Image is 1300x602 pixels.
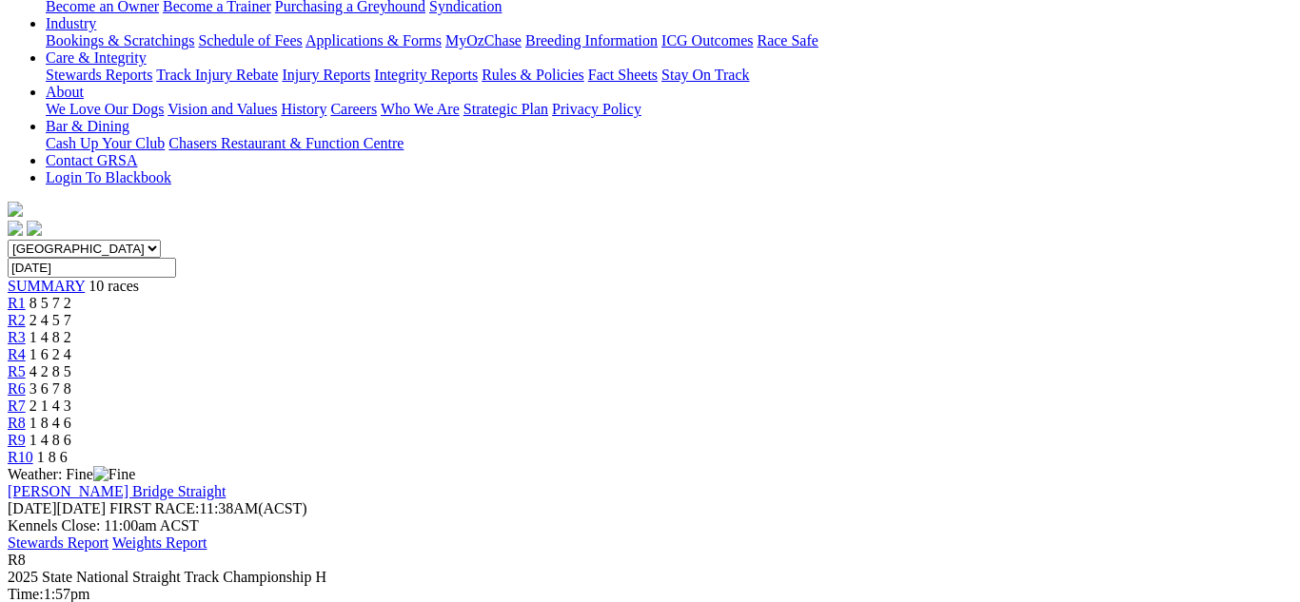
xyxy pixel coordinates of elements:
[8,466,135,482] span: Weather: Fine
[282,67,370,83] a: Injury Reports
[8,534,108,551] a: Stewards Report
[8,483,226,499] a: [PERSON_NAME] Bridge Straight
[37,449,68,465] span: 1 8 6
[330,101,377,117] a: Careers
[8,398,26,414] a: R7
[8,278,85,294] a: SUMMARY
[8,363,26,379] a: R5
[30,346,71,362] span: 1 6 2 4
[30,295,71,311] span: 8 5 7 2
[30,398,71,414] span: 2 1 4 3
[757,32,817,49] a: Race Safe
[30,380,71,397] span: 3 6 7 8
[89,278,139,294] span: 10 races
[30,329,71,345] span: 1 4 8 2
[46,101,164,117] a: We Love Our Dogs
[445,32,522,49] a: MyOzChase
[168,135,404,151] a: Chasers Restaurant & Function Centre
[8,586,44,602] span: Time:
[661,32,753,49] a: ICG Outcomes
[661,67,749,83] a: Stay On Track
[281,101,326,117] a: History
[46,49,147,66] a: Care & Integrity
[8,295,26,311] a: R1
[588,67,658,83] a: Fact Sheets
[46,67,152,83] a: Stewards Reports
[46,32,1292,49] div: Industry
[30,312,71,328] span: 2 4 5 7
[8,312,26,328] a: R2
[482,67,584,83] a: Rules & Policies
[8,552,26,568] span: R8
[198,32,302,49] a: Schedule of Fees
[27,221,42,236] img: twitter.svg
[8,500,106,516] span: [DATE]
[525,32,658,49] a: Breeding Information
[46,118,129,134] a: Bar & Dining
[552,101,641,117] a: Privacy Policy
[46,32,194,49] a: Bookings & Scratchings
[8,415,26,431] a: R8
[8,329,26,345] a: R3
[30,432,71,448] span: 1 4 8 6
[46,84,84,100] a: About
[8,449,33,465] a: R10
[167,101,277,117] a: Vision and Values
[109,500,307,516] span: 11:38AM(ACST)
[30,415,71,431] span: 1 8 4 6
[46,101,1292,118] div: About
[463,101,548,117] a: Strategic Plan
[8,569,1292,586] div: 2025 State National Straight Track Championship H
[46,152,137,168] a: Contact GRSA
[374,67,478,83] a: Integrity Reports
[8,432,26,448] a: R9
[8,346,26,362] a: R4
[109,500,199,516] span: FIRST RACE:
[112,534,207,551] a: Weights Report
[8,517,1292,534] div: Kennels Close: 11:00am ACST
[156,67,278,83] a: Track Injury Rebate
[46,67,1292,84] div: Care & Integrity
[46,135,1292,152] div: Bar & Dining
[46,135,165,151] a: Cash Up Your Club
[93,466,135,483] img: Fine
[381,101,460,117] a: Who We Are
[46,169,171,185] a: Login To Blackbook
[305,32,442,49] a: Applications & Forms
[8,500,57,516] span: [DATE]
[8,258,176,278] input: Select date
[8,380,26,397] a: R6
[8,221,23,236] img: facebook.svg
[8,202,23,217] img: logo-grsa-white.png
[46,15,96,31] a: Industry
[30,363,71,379] span: 4 2 8 5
